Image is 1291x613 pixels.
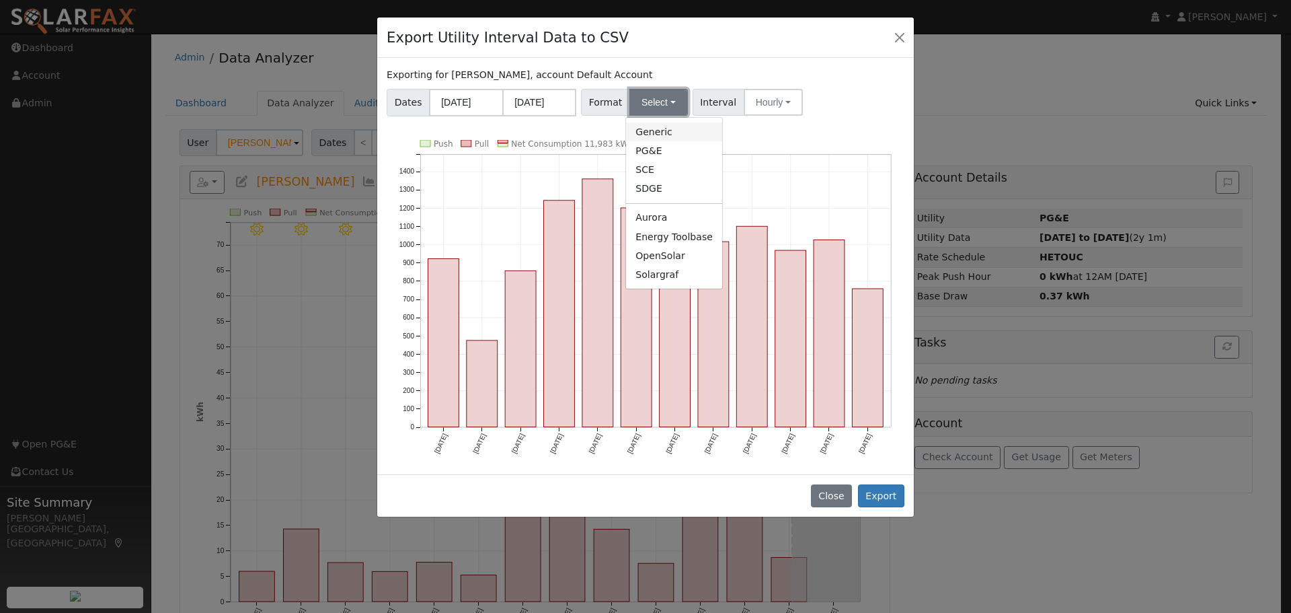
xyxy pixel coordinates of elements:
text: 500 [403,332,414,339]
a: Solargraf [626,265,722,284]
rect: onclick="" [660,231,691,427]
text: 300 [403,369,414,376]
a: Aurora [626,209,722,227]
text: 400 [403,350,414,357]
button: Select [629,89,688,116]
text: 800 [403,277,414,285]
rect: onclick="" [467,340,498,427]
rect: onclick="" [736,226,767,427]
text: 200 [403,387,414,394]
text: 700 [403,295,414,303]
button: Export [858,484,904,507]
text: Pull [475,139,489,149]
text: [DATE] [819,432,834,454]
text: [DATE] [780,432,795,454]
text: [DATE] [857,432,873,454]
rect: onclick="" [582,179,613,427]
text: 600 [403,314,414,321]
button: Close [890,28,909,46]
span: Interval [693,89,744,116]
text: Push [434,139,453,149]
span: Dates [387,89,430,116]
rect: onclick="" [544,201,575,427]
rect: onclick="" [814,240,845,427]
text: [DATE] [549,432,564,454]
rect: onclick="" [775,250,806,427]
text: [DATE] [664,432,680,454]
rect: onclick="" [621,208,652,427]
text: 0 [411,423,415,431]
a: Generic [626,122,722,141]
a: SCE [626,161,722,180]
a: PG&E [626,141,722,160]
button: Hourly [744,89,803,116]
span: Format [581,89,630,116]
text: [DATE] [433,432,448,454]
text: 1000 [399,241,415,248]
a: Energy Toolbase [626,227,722,246]
text: [DATE] [510,432,526,454]
rect: onclick="" [853,289,884,427]
rect: onclick="" [428,258,459,427]
text: [DATE] [703,432,719,454]
text: 1200 [399,204,415,211]
text: 100 [403,405,414,412]
text: 1100 [399,223,415,230]
button: Close [811,484,852,507]
text: [DATE] [626,432,641,454]
text: 900 [403,259,414,266]
text: Net Consumption 11,983 kWh [511,139,633,149]
rect: onclick="" [505,271,536,427]
label: Exporting for [PERSON_NAME], account Default Account [387,68,652,82]
rect: onclick="" [698,242,729,427]
text: [DATE] [472,432,487,454]
h4: Export Utility Interval Data to CSV [387,27,629,48]
a: OpenSolar [626,246,722,265]
a: SDGE [626,180,722,199]
text: [DATE] [742,432,757,454]
text: [DATE] [588,432,603,454]
text: 1400 [399,168,415,175]
text: 1300 [399,186,415,193]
